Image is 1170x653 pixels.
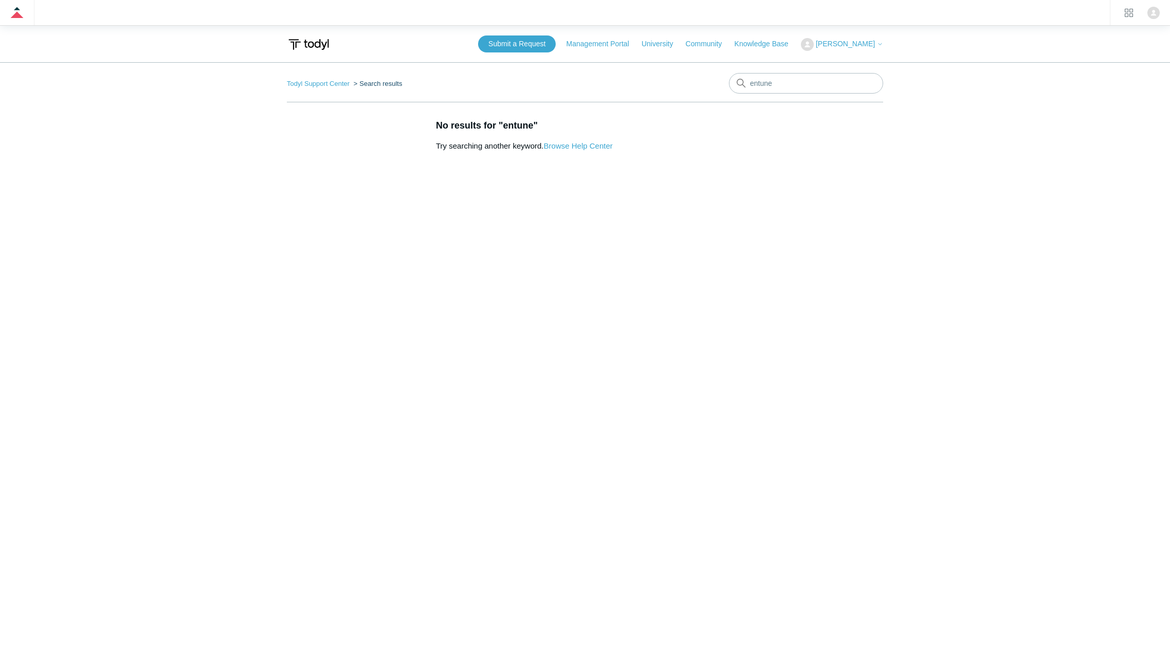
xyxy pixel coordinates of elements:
[686,39,733,49] a: Community
[287,80,352,87] li: Todyl Support Center
[544,141,613,150] a: Browse Help Center
[436,119,883,133] h1: No results for "entune"
[816,40,875,48] span: [PERSON_NAME]
[1147,7,1160,19] img: user avatar
[478,35,556,52] a: Submit a Request
[566,39,639,49] a: Management Portal
[735,39,799,49] a: Knowledge Base
[287,35,331,54] img: Todyl Support Center Help Center home page
[729,73,883,94] input: Search
[801,38,883,51] button: [PERSON_NAME]
[352,80,403,87] li: Search results
[1147,7,1160,19] zd-hc-trigger: Click your profile icon to open the profile menu
[642,39,683,49] a: University
[287,80,350,87] a: Todyl Support Center
[436,140,883,152] p: Try searching another keyword.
